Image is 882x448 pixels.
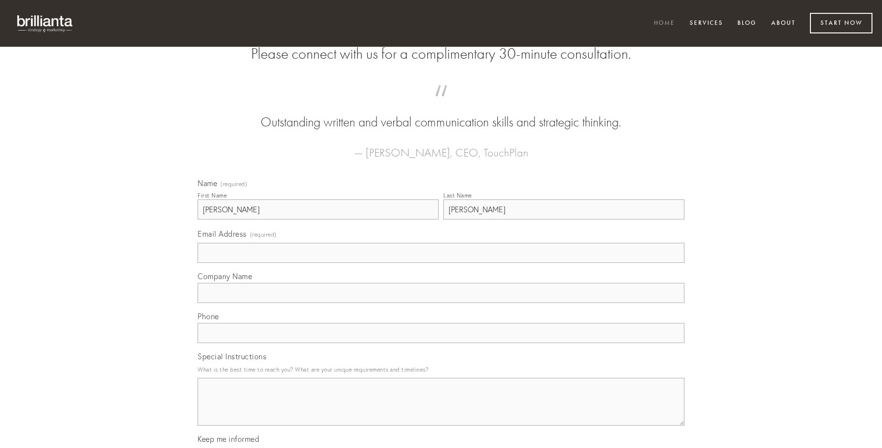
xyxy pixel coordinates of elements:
[198,352,266,361] span: Special Instructions
[198,434,259,444] span: Keep me informed
[213,132,669,162] figcaption: — [PERSON_NAME], CEO, TouchPlan
[198,192,227,199] div: First Name
[648,16,681,31] a: Home
[198,312,219,321] span: Phone
[198,271,252,281] span: Company Name
[220,181,247,187] span: (required)
[213,94,669,113] span: “
[198,178,217,188] span: Name
[213,94,669,132] blockquote: Outstanding written and verbal communication skills and strategic thinking.
[683,16,729,31] a: Services
[250,228,277,241] span: (required)
[765,16,802,31] a: About
[198,45,684,63] h2: Please connect with us for a complimentary 30-minute consultation.
[443,192,472,199] div: Last Name
[198,363,684,376] p: What is the best time to reach you? What are your unique requirements and timelines?
[731,16,763,31] a: Blog
[198,229,247,239] span: Email Address
[810,13,872,33] a: Start Now
[10,10,81,37] img: brillianta - research, strategy, marketing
